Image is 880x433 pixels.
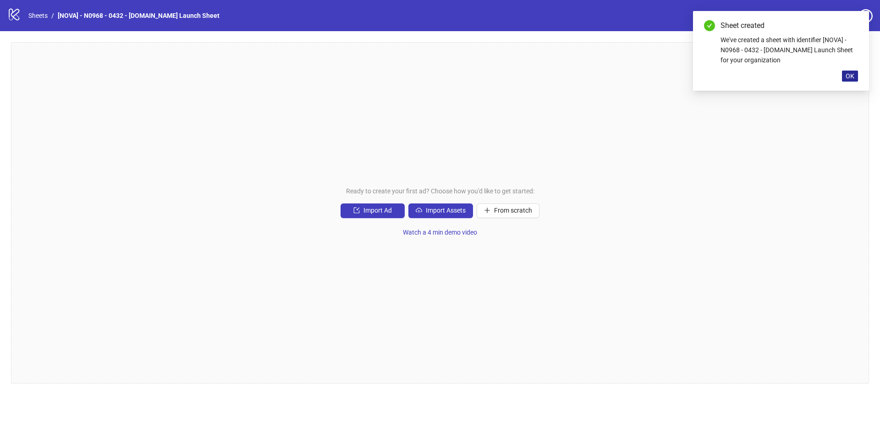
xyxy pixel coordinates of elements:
[494,207,532,214] span: From scratch
[416,207,422,214] span: cloud-upload
[848,20,858,30] a: Close
[807,9,855,24] a: Settings
[426,207,466,214] span: Import Assets
[341,203,405,218] button: Import Ad
[477,203,539,218] button: From scratch
[846,72,854,80] span: OK
[51,11,54,21] li: /
[720,20,858,31] div: Sheet created
[363,207,392,214] span: Import Ad
[27,11,49,21] a: Sheets
[408,203,473,218] button: Import Assets
[859,9,873,23] span: question-circle
[704,20,715,31] span: check-circle
[403,229,477,236] span: Watch a 4 min demo video
[346,186,534,196] span: Ready to create your first ad? Choose how you'd like to get started:
[484,207,490,214] span: plus
[353,207,360,214] span: import
[396,225,484,240] button: Watch a 4 min demo video
[720,35,858,65] div: We've created a sheet with identifier [NOVA] - N0968 - 0432 - [DOMAIN_NAME] Launch Sheet for your...
[56,11,221,21] a: [NOVA] - N0968 - 0432 - [DOMAIN_NAME] Launch Sheet
[842,71,858,82] button: OK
